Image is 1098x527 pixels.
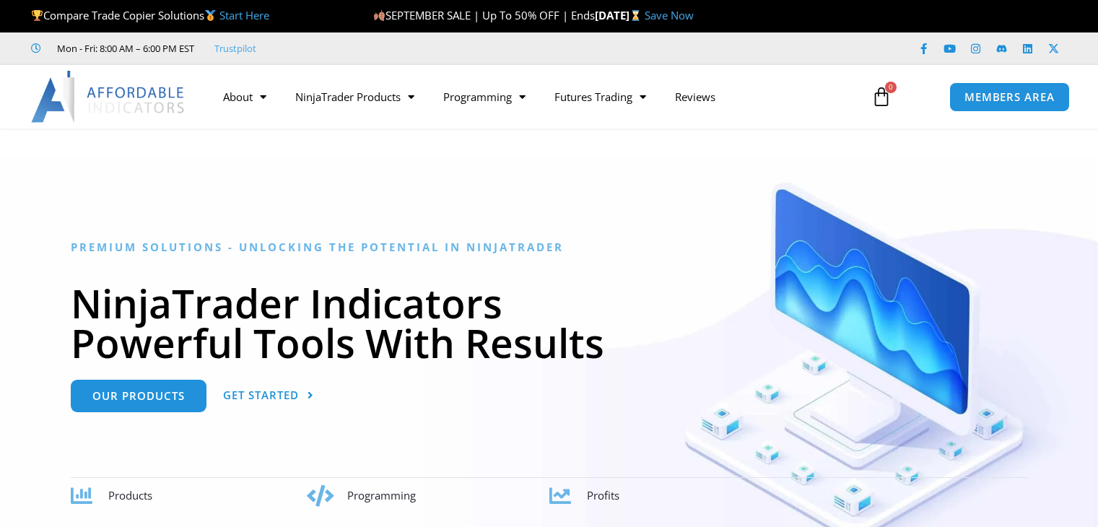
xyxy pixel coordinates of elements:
a: Futures Trading [540,80,661,113]
span: Programming [347,488,416,502]
nav: Menu [209,80,857,113]
a: About [209,80,281,113]
img: 🏆 [32,10,43,21]
a: MEMBERS AREA [949,82,1070,112]
span: SEPTEMBER SALE | Up To 50% OFF | Ends [373,8,595,22]
span: 0 [885,82,897,93]
span: MEMBERS AREA [964,92,1055,103]
a: Start Here [219,8,269,22]
a: Get Started [223,380,314,412]
span: Our Products [92,391,185,401]
h6: Premium Solutions - Unlocking the Potential in NinjaTrader [71,240,1027,254]
img: ⌛ [630,10,641,21]
a: Programming [429,80,540,113]
span: Profits [587,488,619,502]
a: Reviews [661,80,730,113]
img: 🥇 [205,10,216,21]
a: Save Now [645,8,694,22]
img: 🍂 [374,10,385,21]
span: Compare Trade Copier Solutions [31,8,269,22]
strong: [DATE] [595,8,645,22]
span: Mon - Fri: 8:00 AM – 6:00 PM EST [53,40,194,57]
span: Products [108,488,152,502]
img: LogoAI [31,71,186,123]
a: Our Products [71,380,206,412]
a: 0 [850,76,913,118]
h1: NinjaTrader Indicators Powerful Tools With Results [71,283,1027,362]
a: Trustpilot [214,40,256,57]
a: NinjaTrader Products [281,80,429,113]
span: Get Started [223,390,299,401]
